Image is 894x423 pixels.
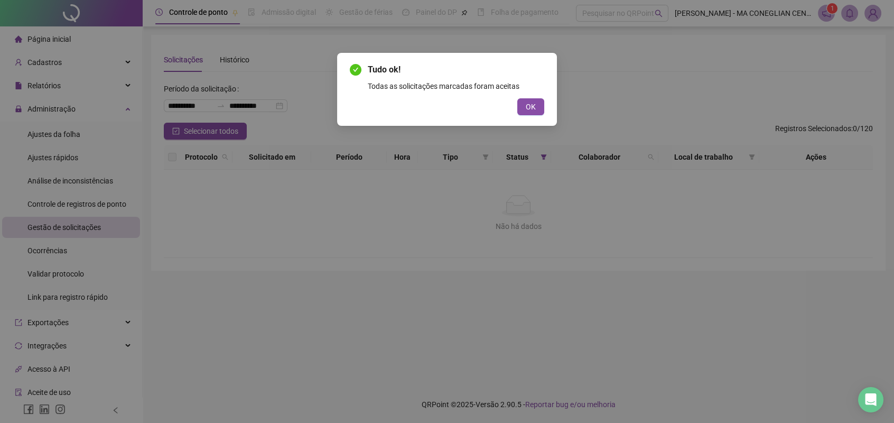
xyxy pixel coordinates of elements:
[858,387,883,412] div: Open Intercom Messenger
[526,101,536,113] span: OK
[517,98,544,115] button: OK
[350,64,361,76] span: check-circle
[368,63,544,76] span: Tudo ok!
[368,80,544,92] div: Todas as solicitações marcadas foram aceitas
